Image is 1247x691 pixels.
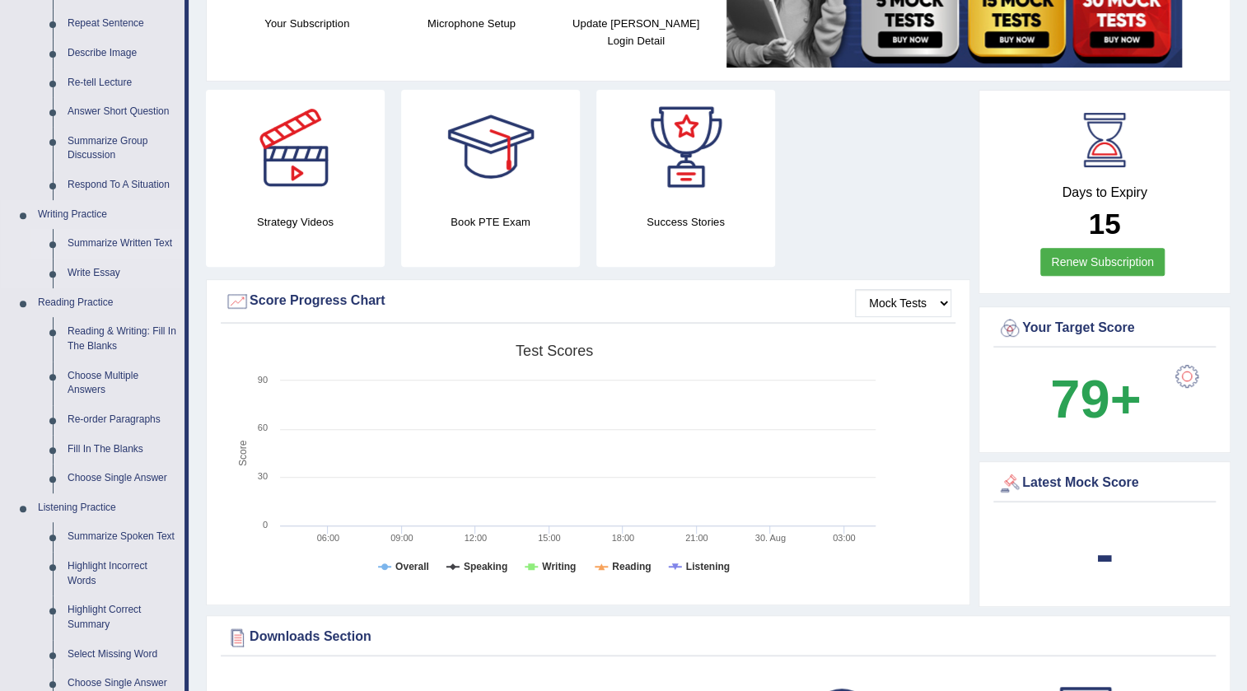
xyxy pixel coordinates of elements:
[237,440,249,466] tspan: Score
[833,533,856,543] text: 03:00
[398,15,546,32] h4: Microphone Setup
[60,317,184,361] a: Reading & Writing: Fill In The Blanks
[317,533,340,543] text: 06:00
[1095,524,1114,584] b: -
[997,471,1212,496] div: Latest Mock Score
[60,595,184,639] a: Highlight Correct Summary
[1050,369,1141,429] b: 79+
[538,533,561,543] text: 15:00
[263,520,268,530] text: 0
[401,213,580,231] h4: Book PTE Exam
[755,533,786,543] tspan: 30. Aug
[686,561,730,572] tspan: Listening
[464,561,507,572] tspan: Speaking
[60,9,184,39] a: Repeat Sentence
[30,493,184,523] a: Listening Practice
[465,533,488,543] text: 12:00
[60,362,184,405] a: Choose Multiple Answers
[60,522,184,552] a: Summarize Spoken Text
[258,423,268,432] text: 60
[258,375,268,385] text: 90
[1040,248,1165,276] a: Renew Subscription
[60,68,184,98] a: Re-tell Lecture
[60,464,184,493] a: Choose Single Answer
[225,289,951,314] div: Score Progress Chart
[30,200,184,230] a: Writing Practice
[685,533,708,543] text: 21:00
[1089,208,1121,240] b: 15
[60,229,184,259] a: Summarize Written Text
[225,625,1212,650] div: Downloads Section
[997,185,1212,200] h4: Days to Expiry
[60,97,184,127] a: Answer Short Question
[60,259,184,288] a: Write Essay
[258,471,268,481] text: 30
[611,533,634,543] text: 18:00
[60,39,184,68] a: Describe Image
[60,405,184,435] a: Re-order Paragraphs
[612,561,651,572] tspan: Reading
[395,561,429,572] tspan: Overall
[60,435,184,465] a: Fill In The Blanks
[516,343,593,359] tspan: Test scores
[30,288,184,318] a: Reading Practice
[60,552,184,595] a: Highlight Incorrect Words
[562,15,710,49] h4: Update [PERSON_NAME] Login Detail
[233,15,381,32] h4: Your Subscription
[60,127,184,170] a: Summarize Group Discussion
[997,316,1212,341] div: Your Target Score
[60,640,184,670] a: Select Missing Word
[60,170,184,200] a: Respond To A Situation
[596,213,775,231] h4: Success Stories
[390,533,413,543] text: 09:00
[542,561,576,572] tspan: Writing
[206,213,385,231] h4: Strategy Videos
